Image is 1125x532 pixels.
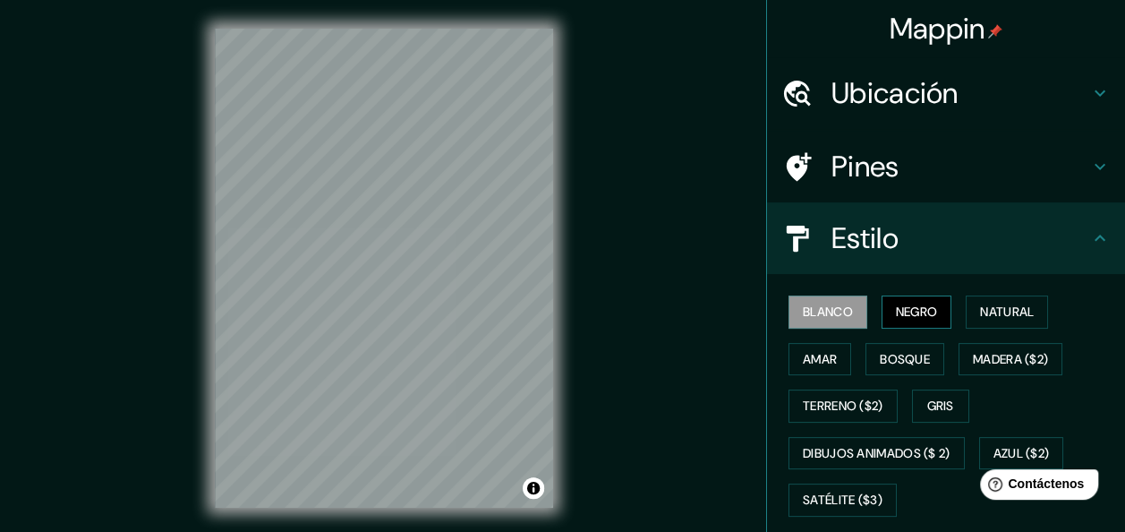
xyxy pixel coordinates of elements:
[959,343,1062,376] button: Madera ($2)
[831,149,1089,184] h4: Pines
[865,343,944,376] button: Bosque
[788,437,965,470] button: Dibujos animados ($ 2)
[896,301,938,323] font: Negro
[788,484,897,517] button: Satélite ($3)
[993,442,1050,465] font: Azul ($2)
[831,75,1089,111] h4: Ubicación
[523,477,544,499] button: Alternar atribución
[980,301,1034,323] font: Natural
[966,462,1105,512] iframe: Help widget launcher
[966,296,1048,329] button: Natural
[890,10,985,47] font: Mappin
[973,348,1048,371] font: Madera ($2)
[912,390,969,423] button: Gris
[788,296,867,329] button: Blanco
[767,202,1125,274] div: Estilo
[831,220,1089,256] h4: Estilo
[880,348,930,371] font: Bosque
[215,29,553,508] canvas: Mapa
[882,296,952,329] button: Negro
[803,442,950,465] font: Dibujos animados ($ 2)
[803,301,853,323] font: Blanco
[803,348,837,371] font: Amar
[788,343,851,376] button: Amar
[988,24,1002,39] img: pin-icon.png
[803,489,882,511] font: Satélite ($3)
[767,57,1125,129] div: Ubicación
[767,131,1125,202] div: Pines
[788,390,898,423] button: Terreno ($2)
[927,395,954,417] font: Gris
[803,395,883,417] font: Terreno ($2)
[979,437,1064,470] button: Azul ($2)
